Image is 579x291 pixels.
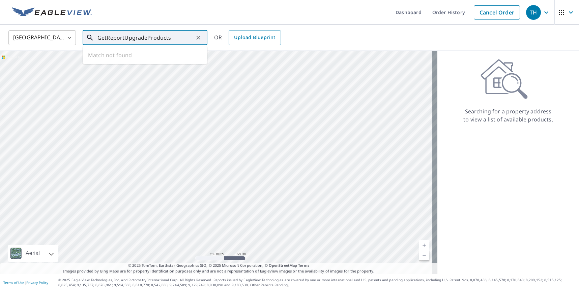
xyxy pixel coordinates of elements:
[474,5,520,20] a: Cancel Order
[3,281,48,285] p: |
[419,250,429,260] a: Current Level 5, Zoom Out
[298,263,309,268] a: Terms
[463,107,553,123] p: Searching for a property address to view a list of available products.
[419,240,429,250] a: Current Level 5, Zoom In
[12,7,92,17] img: EV Logo
[526,5,541,20] div: TH
[97,28,194,47] input: Search by address or latitude-longitude
[194,33,203,42] button: Clear
[8,245,58,262] div: Aerial
[214,30,281,45] div: OR
[128,263,309,268] span: © 2025 TomTom, Earthstar Geographics SIO, © 2025 Microsoft Corporation, ©
[26,280,48,285] a: Privacy Policy
[24,245,42,262] div: Aerial
[229,30,281,45] a: Upload Blueprint
[8,28,76,47] div: [GEOGRAPHIC_DATA]
[234,33,275,42] span: Upload Blueprint
[58,278,576,288] p: © 2025 Eagle View Technologies, Inc. and Pictometry International Corp. All Rights Reserved. Repo...
[3,280,24,285] a: Terms of Use
[269,263,297,268] a: OpenStreetMap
